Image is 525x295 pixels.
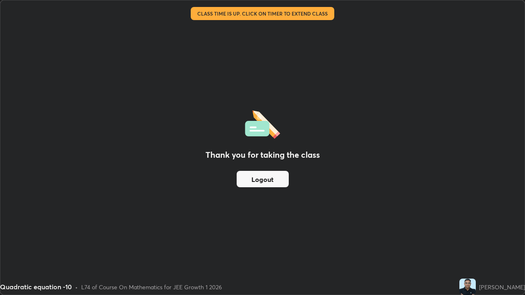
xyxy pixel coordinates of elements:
[245,108,280,139] img: offlineFeedback.1438e8b3.svg
[479,283,525,291] div: [PERSON_NAME]
[237,171,289,187] button: Logout
[75,283,78,291] div: •
[205,149,320,161] h2: Thank you for taking the class
[459,279,476,295] img: dac768bf8445401baa7a33347c0029c8.jpg
[81,283,222,291] div: L74 of Course On Mathematics for JEE Growth 1 2026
